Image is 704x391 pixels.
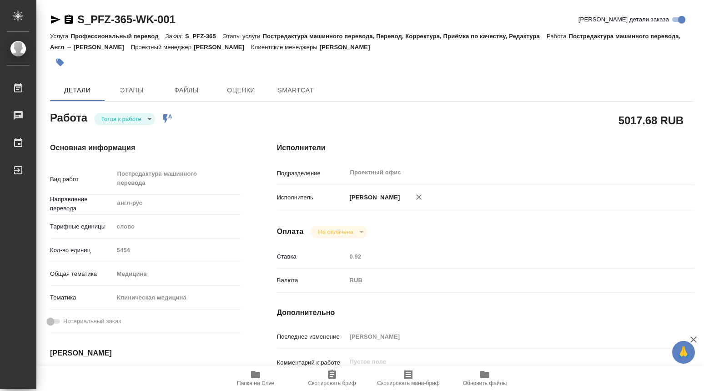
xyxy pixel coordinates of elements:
button: Не оплачена [315,228,356,236]
div: Клиническая медицина [114,290,241,305]
button: Удалить исполнителя [409,187,429,207]
p: Услуга [50,33,70,40]
button: Скопировать мини-бриф [370,366,447,391]
a: S_PFZ-365-WK-001 [77,13,176,25]
span: Файлы [165,85,208,96]
h4: Исполнители [277,142,694,153]
span: Детали [55,85,99,96]
h4: [PERSON_NAME] [50,348,241,359]
div: Медицина [114,266,241,282]
div: слово [114,219,241,234]
p: Постредактура машинного перевода, Перевод, Корректура, Приёмка по качеству, Редактура [263,33,547,40]
button: Обновить файлы [447,366,523,391]
p: Вид работ [50,175,114,184]
button: Готов к работе [99,115,144,123]
h4: Оплата [277,226,304,237]
p: Заказ: [166,33,185,40]
p: Валюта [277,276,347,285]
span: Оценки [219,85,263,96]
p: Тарифные единицы [50,222,114,231]
button: Добавить тэг [50,52,70,72]
p: Комментарий к работе [277,358,347,367]
span: SmartCat [274,85,317,96]
p: S_PFZ-365 [185,33,223,40]
div: RUB [347,273,659,288]
p: [PERSON_NAME] [347,193,400,202]
button: Скопировать бриф [294,366,370,391]
p: Исполнитель [277,193,347,202]
span: Этапы [110,85,154,96]
h4: Дополнительно [277,307,694,318]
div: Готов к работе [311,226,367,238]
span: 🙏 [676,343,691,362]
p: Профессиональный перевод [70,33,165,40]
h4: Основная информация [50,142,241,153]
button: Скопировать ссылку для ЯМессенджера [50,14,61,25]
span: Обновить файлы [463,380,507,386]
p: Подразделение [277,169,347,178]
input: Пустое поле [347,250,659,263]
p: Тематика [50,293,114,302]
p: Клиентские менеджеры [251,44,320,51]
button: Скопировать ссылку [63,14,74,25]
p: Ставка [277,252,347,261]
p: [PERSON_NAME] [194,44,251,51]
p: Этапы услуги [223,33,263,40]
span: Нотариальный заказ [63,317,121,326]
p: Кол-во единиц [50,246,114,255]
h2: Работа [50,109,87,125]
p: Проектный менеджер [131,44,194,51]
div: Готов к работе [94,113,155,125]
span: [PERSON_NAME] детали заказа [578,15,669,24]
p: Последнее изменение [277,332,347,341]
input: Пустое поле [114,244,241,257]
p: Общая тематика [50,269,114,279]
p: [PERSON_NAME] [320,44,377,51]
span: Папка на Drive [237,380,274,386]
button: Папка на Drive [217,366,294,391]
p: Работа [547,33,569,40]
button: 🙏 [672,341,695,364]
span: Скопировать мини-бриф [377,380,439,386]
p: Направление перевода [50,195,114,213]
input: Пустое поле [347,330,659,343]
h2: 5017.68 RUB [619,112,684,128]
span: Скопировать бриф [308,380,356,386]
